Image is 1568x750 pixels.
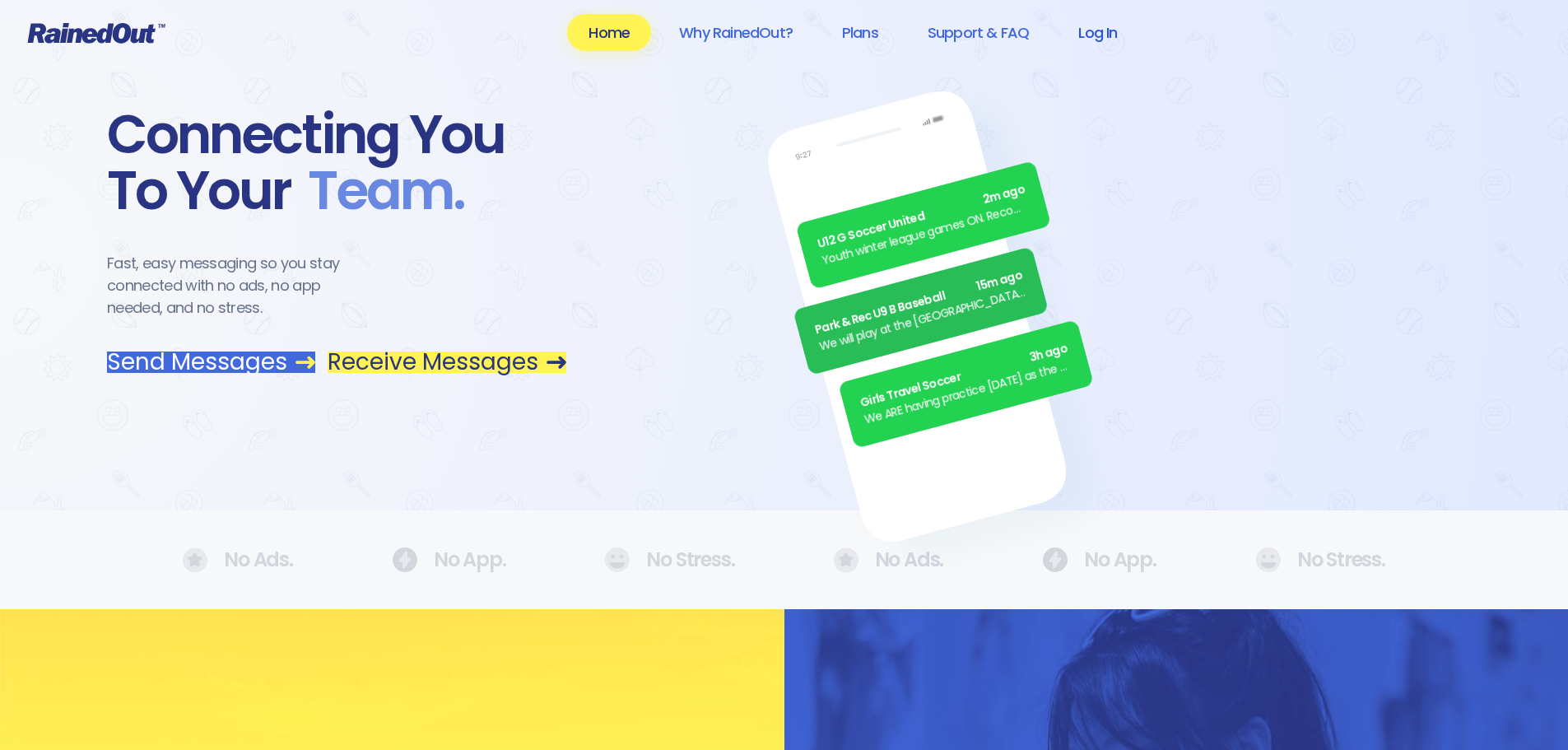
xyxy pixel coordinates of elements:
[183,547,293,573] div: No Ads.
[658,14,814,51] a: Why RainedOut?
[981,181,1027,209] span: 2m ago
[604,547,630,572] img: No Ads.
[107,352,315,373] a: Send Messages
[1057,14,1138,51] a: Log In
[863,356,1074,429] div: We ARE having practice [DATE] as the sun is finally out.
[392,547,417,572] img: No Ads.
[821,14,900,51] a: Plans
[834,547,858,573] img: No Ads.
[817,283,1029,356] div: We will play at the [GEOGRAPHIC_DATA]. Wear white, be at the field by 5pm.
[820,198,1031,270] div: Youth winter league games ON. Recommend running shoes/sneakers for players as option for footwear.
[1255,547,1281,572] img: No Ads.
[107,107,566,219] div: Connecting You To Your
[567,14,651,51] a: Home
[183,547,207,573] img: No Ads.
[858,340,1070,412] div: Girls Travel Soccer
[975,267,1024,296] span: 15m ago
[1255,547,1385,572] div: No Stress.
[107,252,370,319] div: Fast, easy messaging so you stay connected with no ads, no app needed, and no stress.
[1042,547,1156,572] div: No App.
[604,547,734,572] div: No Stress.
[291,163,464,219] span: Team .
[1027,340,1069,367] span: 3h ago
[1042,547,1068,572] img: No Ads.
[906,14,1050,51] a: Support & FAQ
[813,267,1025,339] div: Park & Rec U9 B Baseball
[328,352,566,373] a: Receive Messages
[816,181,1027,254] div: U12 G Soccer United
[834,547,944,573] div: No Ads.
[392,547,506,572] div: No App.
